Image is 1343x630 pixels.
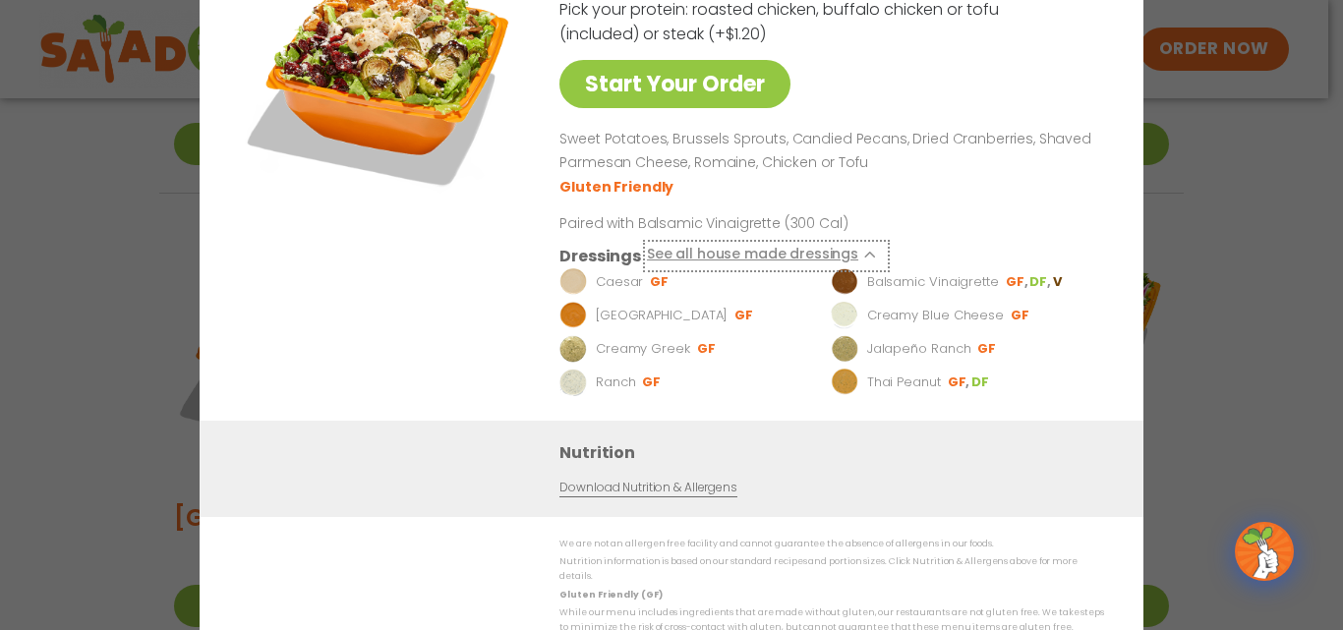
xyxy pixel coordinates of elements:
[948,373,971,391] li: GF
[596,272,643,292] p: Caesar
[734,307,755,324] li: GF
[1006,273,1029,291] li: GF
[867,339,971,359] p: Jalapeño Ranch
[559,213,923,234] p: Paired with Balsamic Vinaigrette (300 Cal)
[1011,307,1031,324] li: GF
[1029,273,1052,291] li: DF
[559,537,1104,551] p: We are not an allergen free facility and cannot guarantee the absence of allergens in our foods.
[559,335,587,363] img: Dressing preview image for Creamy Greek
[867,272,999,292] p: Balsamic Vinaigrette
[559,60,790,108] a: Start Your Order
[1237,524,1292,579] img: wpChatIcon
[1053,273,1064,291] li: V
[831,268,858,296] img: Dressing preview image for Balsamic Vinaigrette
[559,554,1104,585] p: Nutrition information is based on our standard recipes and portion sizes. Click Nutrition & Aller...
[559,302,587,329] img: Dressing preview image for BBQ Ranch
[559,479,736,497] a: Download Nutrition & Allergens
[559,177,676,198] li: Gluten Friendly
[559,369,587,396] img: Dressing preview image for Ranch
[642,373,663,391] li: GF
[831,369,858,396] img: Dressing preview image for Thai Peanut
[596,372,636,392] p: Ranch
[650,273,671,291] li: GF
[867,306,1004,325] p: Creamy Blue Cheese
[971,373,991,391] li: DF
[559,128,1096,175] p: Sweet Potatoes, Brussels Sprouts, Candied Pecans, Dried Cranberries, Shaved Parmesan Cheese, Roma...
[831,335,858,363] img: Dressing preview image for Jalapeño Ranch
[596,306,728,325] p: [GEOGRAPHIC_DATA]
[977,340,998,358] li: GF
[596,339,690,359] p: Creamy Greek
[559,268,587,296] img: Dressing preview image for Caesar
[867,372,941,392] p: Thai Peanut
[831,302,858,329] img: Dressing preview image for Creamy Blue Cheese
[559,589,662,601] strong: Gluten Friendly (GF)
[559,244,641,268] h3: Dressings
[647,244,886,268] button: See all house made dressings
[559,440,1114,465] h3: Nutrition
[697,340,718,358] li: GF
